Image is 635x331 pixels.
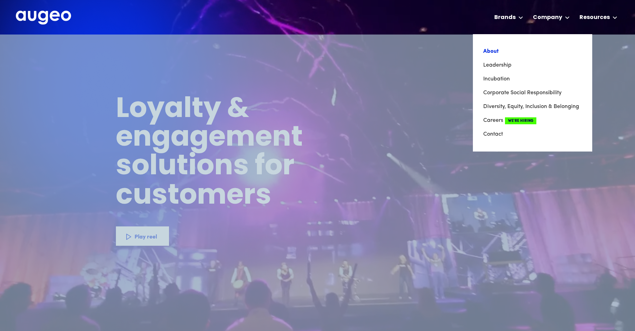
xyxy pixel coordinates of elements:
a: Leadership [483,58,582,72]
span: We're Hiring [505,117,536,124]
a: Contact [483,127,582,141]
a: Corporate Social Responsibility [483,86,582,100]
a: About [483,45,582,58]
div: Brands [494,13,516,22]
nav: Company [473,34,592,152]
a: CareersWe're Hiring [483,114,582,127]
a: home [16,11,71,25]
div: Company [533,13,562,22]
img: Augeo's full logo in white. [16,11,71,25]
div: Resources [579,13,610,22]
a: Incubation [483,72,582,86]
a: Diversity, Equity, Inclusion & Belonging [483,100,582,114]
